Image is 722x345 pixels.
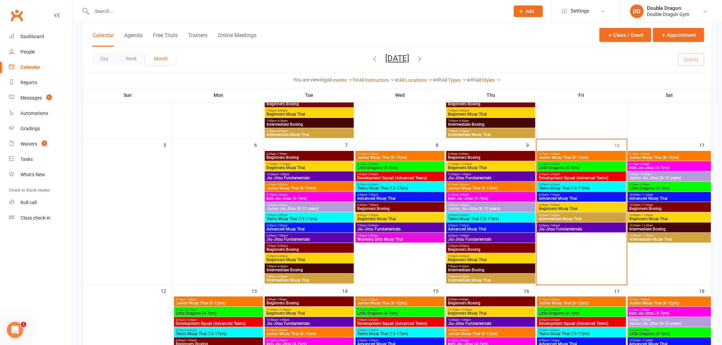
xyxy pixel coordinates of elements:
span: - 1:00pm [460,173,471,176]
span: 6:00am [266,152,352,155]
span: Jiu-Jitsu Fundamentals [357,227,443,231]
span: Beginners Muay Thai [448,258,534,262]
div: Reports [20,80,37,85]
button: Trainers [188,32,207,47]
span: 7:00pm [357,234,443,237]
span: 5:00pm [266,204,352,207]
span: 10:00am [629,234,710,237]
button: Class / Event [600,28,651,42]
span: - 6:00pm [276,204,288,207]
div: 12 [161,285,173,296]
span: - 6:00pm [367,173,378,176]
span: Beginners Boxing [448,155,534,160]
span: - 7:00pm [458,224,469,227]
span: Intermediate Boxing [266,268,352,272]
div: 10 [615,139,627,151]
span: - 8:00pm [367,224,378,227]
span: - 6:00pm [549,183,560,186]
div: Dashboard [20,34,44,39]
a: Reports [9,75,72,90]
span: 11:00am [448,308,534,311]
div: 16 [524,285,536,296]
span: Intermediate Boxing [629,227,710,231]
span: 4:15pm [357,152,443,155]
span: Development Squad (Advanced Teens) [357,176,443,180]
span: 4:15pm [175,308,262,311]
span: Development Squad (Advanced Teens) [538,176,625,180]
span: 6:00pm [448,224,534,227]
a: Clubworx [8,7,25,24]
span: 4:15pm [175,298,262,301]
span: 7:00pm [448,265,534,268]
span: - 5:00pm [367,298,378,301]
span: Women's Only Muay Thai [357,237,443,241]
span: 5:00pm [357,318,443,321]
span: - 8:30pm [458,119,469,122]
button: [DATE] [385,54,409,63]
span: Beginners Muay Thai [448,166,534,170]
span: Junior Jiu-Jitsu (8-12 years) [266,207,352,211]
th: Tue [264,88,355,102]
span: 8:15am [629,308,710,311]
span: 6:00pm [538,224,625,227]
span: - 12:00pm [278,163,291,166]
span: Advanced Muay Thai [266,227,352,231]
span: 8:15am [629,163,710,166]
span: 6:00am [448,152,534,155]
a: Dashboard [9,29,72,44]
a: Class kiosk mode [9,210,72,226]
span: - 7:00pm [276,224,288,227]
span: Beginners Muay Thai [266,258,352,262]
span: - 12:00pm [459,308,472,311]
a: Roll call [9,195,72,210]
span: 7:00pm [357,224,443,227]
th: Fri [536,88,627,102]
span: 7:00pm [448,244,534,247]
span: - 11:30am [641,224,653,227]
span: 7:00pm [448,255,534,258]
a: All Styles [476,77,501,83]
span: 4:15pm [357,163,443,166]
button: Calendar [92,32,114,47]
a: Tasks [9,152,72,167]
div: Roll call [20,200,37,205]
div: 9 [526,139,536,150]
span: 5:00pm [357,183,443,186]
span: Junior Muay Thai (8-12yrs) [538,155,625,160]
span: 1 [21,322,26,327]
span: 4:15pm [357,308,443,311]
span: 7:00pm [266,255,352,258]
span: Intermediate Muay Thai [448,278,534,282]
span: - 8:00pm [276,244,288,247]
span: Beginners Muay Thai [629,217,710,221]
span: Intermediate Muay Thai [266,278,352,282]
span: - 8:00pm [276,109,288,112]
div: Class check-in [20,215,50,221]
span: - 6:00pm [186,318,197,321]
span: Little Dragons (4-7yrs) [175,311,262,315]
strong: for [353,77,359,82]
span: - 11:00am [641,214,653,217]
span: - 10:00am [639,173,652,176]
button: Online Meetings [218,32,257,47]
span: 7:00pm [448,275,534,278]
span: Teens Muay Thai (13-17yrs) [266,217,352,221]
span: - 6:00pm [367,183,378,186]
span: - 11:00am [641,204,653,207]
div: Messages [20,95,42,101]
span: 6:00pm [357,193,443,196]
span: - 8:30pm [276,130,288,133]
span: 7:00pm [448,130,534,133]
span: - 6:00pm [458,204,469,207]
span: - 9:00am [639,163,650,166]
span: Intermediate Boxing [448,122,534,126]
span: - 6:00pm [458,214,469,217]
div: Calendar [20,64,40,70]
span: 5:00pm [538,183,625,186]
a: People [9,44,72,60]
span: - 7:00am [276,298,287,301]
div: Gradings [20,126,40,131]
div: 6 [254,139,264,150]
th: Sun [83,88,173,102]
span: 5:00pm [448,204,534,207]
